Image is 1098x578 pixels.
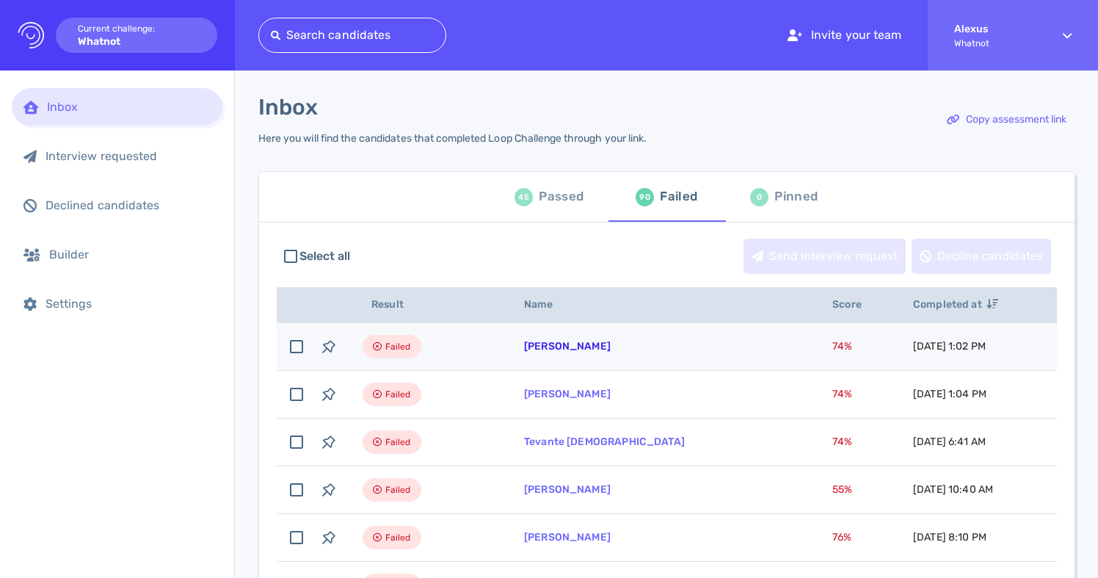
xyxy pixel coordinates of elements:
span: Failed [385,338,411,355]
span: 74 % [832,388,852,400]
a: Tevante [DEMOGRAPHIC_DATA] [524,436,685,448]
a: [PERSON_NAME] [524,483,611,496]
a: [PERSON_NAME] [524,340,611,353]
span: 74 % [832,340,852,353]
span: Whatnot [954,38,1036,48]
div: 45 [515,188,533,206]
span: Select all [299,248,351,265]
th: Result [345,287,506,323]
div: Failed [660,186,697,208]
div: Builder [49,248,211,261]
span: 74 % [832,436,852,448]
span: [DATE] 6:41 AM [913,436,986,448]
div: Copy assessment link [939,103,1074,137]
strong: Alexus [954,23,1036,35]
div: Interview requested [46,149,211,163]
span: Completed at [913,298,998,311]
div: 90 [636,188,654,206]
div: 0 [750,188,768,206]
span: [DATE] 10:40 AM [913,483,993,496]
a: [PERSON_NAME] [524,388,611,400]
h1: Inbox [258,94,318,120]
div: Passed [539,186,583,208]
div: Decline candidates [912,239,1050,273]
span: 76 % [832,531,851,543]
button: Copy assessment link [939,102,1075,137]
span: Failed [385,481,411,499]
div: Declined candidates [46,198,211,212]
span: [DATE] 8:10 PM [913,531,986,543]
button: Send interview request [743,239,906,274]
span: [DATE] 1:02 PM [913,340,986,353]
span: Score [832,298,878,311]
span: Failed [385,433,411,451]
button: Decline candidates [912,239,1051,274]
div: Send interview request [744,239,905,273]
span: 55 % [832,483,852,496]
span: Failed [385,529,411,546]
a: [PERSON_NAME] [524,531,611,543]
span: [DATE] 1:04 PM [913,388,986,400]
span: Name [524,298,570,311]
div: Inbox [47,100,211,114]
div: Here you will find the candidates that completed Loop Challenge through your link. [258,132,647,145]
div: Pinned [774,186,818,208]
div: Settings [46,297,211,311]
span: Failed [385,386,411,403]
